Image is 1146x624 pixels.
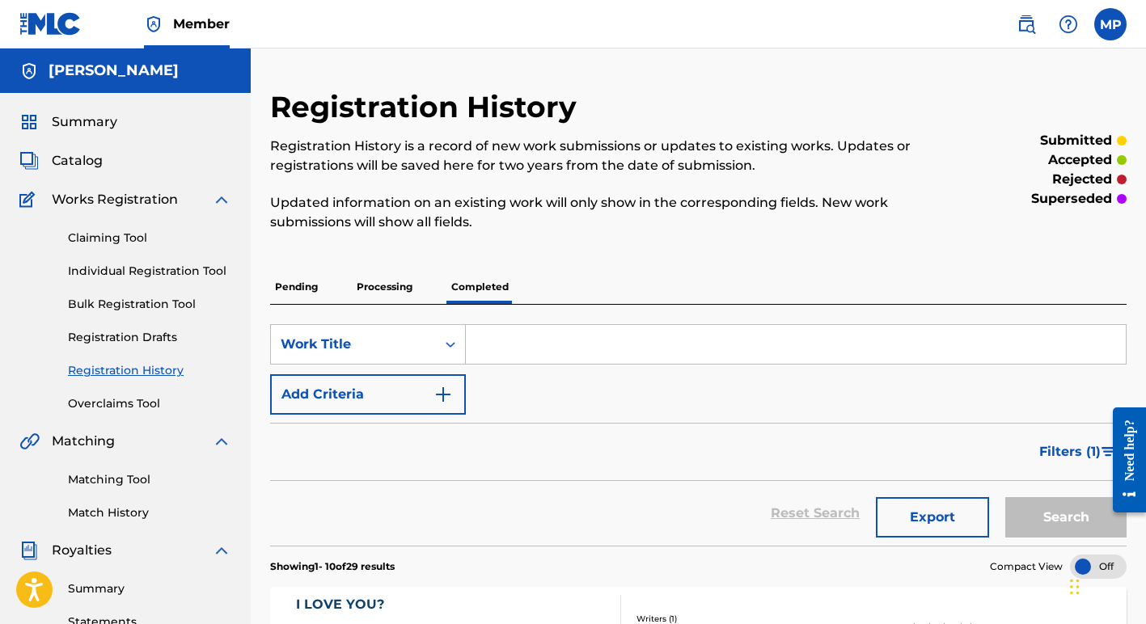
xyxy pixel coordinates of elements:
button: Add Criteria [270,374,466,415]
img: Accounts [19,61,39,81]
p: Processing [352,270,417,304]
p: Registration History is a record of new work submissions or updates to existing works. Updates or... [270,137,929,175]
p: Updated information on an existing work will only show in the corresponding fields. New work subm... [270,193,929,232]
div: User Menu [1094,8,1127,40]
span: Matching [52,432,115,451]
h5: MARGIE PEREZ [49,61,179,80]
a: Matching Tool [68,471,231,488]
img: expand [212,432,231,451]
p: accepted [1048,150,1112,170]
p: superseded [1031,189,1112,209]
a: Registration History [68,362,231,379]
img: 9d2ae6d4665cec9f34b9.svg [433,385,453,404]
p: rejected [1052,170,1112,189]
form: Search Form [270,324,1127,546]
span: Filters ( 1 ) [1039,442,1101,462]
a: Public Search [1010,8,1042,40]
a: CatalogCatalog [19,151,103,171]
div: Work Title [281,335,426,354]
a: Claiming Tool [68,230,231,247]
iframe: Resource Center [1101,394,1146,525]
img: Royalties [19,541,39,560]
div: Help [1052,8,1085,40]
img: MLC Logo [19,12,82,36]
button: Export [876,497,989,538]
img: search [1017,15,1036,34]
img: Summary [19,112,39,132]
span: Compact View [990,559,1063,574]
span: Works Registration [52,190,178,209]
a: Individual Registration Tool [68,263,231,280]
img: Matching [19,432,40,451]
img: Top Rightsholder [144,15,163,34]
button: Filters (1) [1030,432,1127,472]
span: Catalog [52,151,103,171]
span: Royalties [52,541,112,560]
p: Pending [270,270,323,304]
a: Match History [68,504,231,521]
img: Catalog [19,151,39,171]
a: Summary [68,580,231,597]
h2: Registration History [270,89,585,125]
img: expand [212,190,231,209]
span: Summary [52,112,117,132]
img: expand [212,541,231,560]
iframe: Chat Widget [1065,546,1146,624]
a: Registration Drafts [68,329,231,346]
p: submitted [1040,131,1112,150]
img: help [1059,15,1078,34]
div: Drag [1070,563,1080,611]
span: Member [173,15,230,33]
img: Works Registration [19,190,40,209]
a: Bulk Registration Tool [68,296,231,313]
div: I LOVE YOU? [296,595,465,614]
a: Overclaims Tool [68,395,231,412]
p: Showing 1 - 10 of 29 results [270,559,395,574]
p: Completed [446,270,514,304]
a: SummarySummary [19,112,117,132]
